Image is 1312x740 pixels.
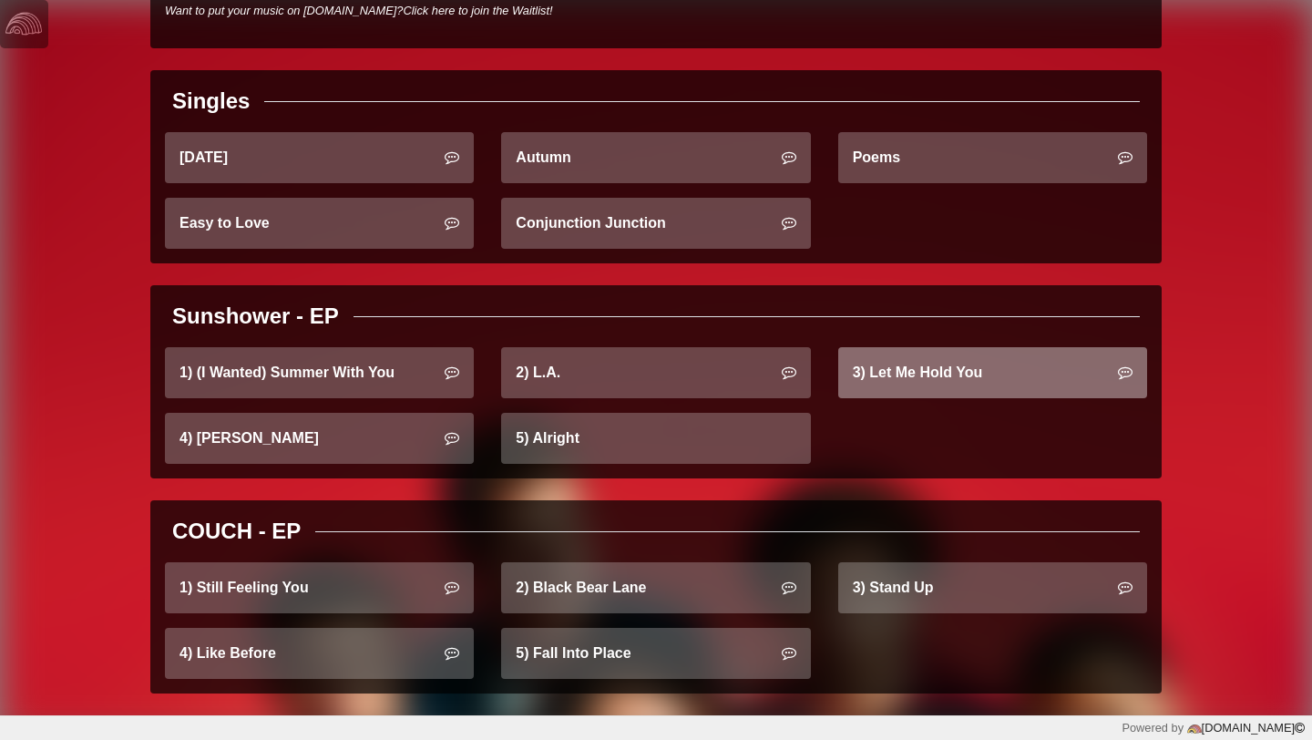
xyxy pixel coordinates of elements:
a: 4) [PERSON_NAME] [165,413,474,464]
a: 1) (I Wanted) Summer With You [165,347,474,398]
a: Click here to join the Waitlist! [403,4,552,17]
a: 5) Fall Into Place [501,628,810,679]
i: Want to put your music on [DOMAIN_NAME]? [165,4,553,17]
div: Singles [172,85,250,118]
a: 2) L.A. [501,347,810,398]
a: 4) Like Before [165,628,474,679]
img: logo-white-4c48a5e4bebecaebe01ca5a9d34031cfd3d4ef9ae749242e8c4bf12ef99f53e8.png [5,5,42,42]
img: logo-color-e1b8fa5219d03fcd66317c3d3cfaab08a3c62fe3c3b9b34d55d8365b78b1766b.png [1187,722,1202,736]
div: COUCH - EP [172,515,301,548]
a: Autumn [501,132,810,183]
a: 3) Let Me Hold You [838,347,1147,398]
a: 2) Black Bear Lane [501,562,810,613]
a: 3) Stand Up [838,562,1147,613]
div: Powered by [1122,719,1305,736]
a: 5) Alright [501,413,810,464]
a: [DATE] [165,132,474,183]
a: Poems [838,132,1147,183]
a: 1) Still Feeling You [165,562,474,613]
a: Easy to Love [165,198,474,249]
a: Conjunction Junction [501,198,810,249]
div: Sunshower - EP [172,300,339,333]
a: [DOMAIN_NAME] [1184,721,1305,735]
